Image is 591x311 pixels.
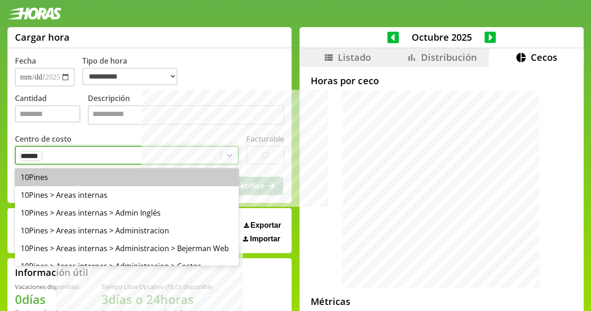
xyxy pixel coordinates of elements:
[7,7,62,20] img: logotipo
[399,31,484,43] span: Octubre 2025
[15,186,239,204] div: 10Pines > Areas internas
[421,51,477,64] span: Distribución
[15,204,239,222] div: 10Pines > Areas internas > Admin Inglés
[101,291,212,308] h1: 3 días o 24 horas
[15,266,88,279] h2: Información útil
[299,74,378,87] h2: Horas por ceco
[15,31,70,43] h1: Cargar hora
[246,134,284,144] label: Facturable
[250,235,280,243] span: Importar
[15,239,239,257] div: 10Pines > Areas internas > Administracion > Bejerman Web
[311,295,500,308] h2: Métricas
[15,134,71,144] label: Centro de costo
[15,222,239,239] div: 10Pines > Areas internas > Administracion
[15,105,80,123] input: Cantidad
[338,51,371,64] span: Listado
[82,56,185,87] label: Tipo de hora
[15,56,36,66] label: Fecha
[15,282,79,291] div: Vacaciones disponibles
[250,221,281,230] span: Exportar
[15,168,239,186] div: 10Pines
[82,68,178,85] select: Tipo de hora
[241,221,284,230] button: Exportar
[88,93,284,127] label: Descripción
[101,282,212,291] div: Tiempo Libre Optativo (TiLO) disponible
[15,291,79,308] h1: 0 días
[88,105,284,125] textarea: Descripción
[15,257,239,285] div: 10Pines > Areas internas > Administracion > Costos tramites Administrativos
[15,93,88,127] label: Cantidad
[530,51,557,64] span: Cecos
